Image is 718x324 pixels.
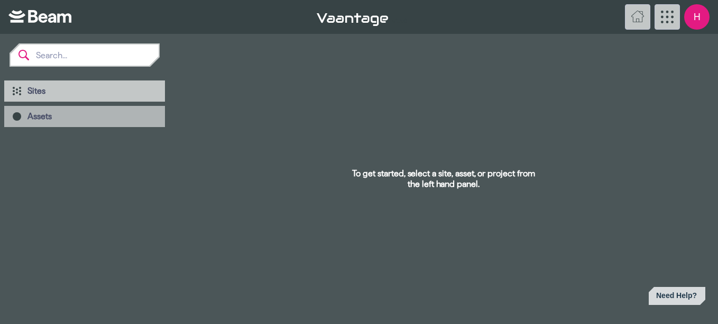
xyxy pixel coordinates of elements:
[655,4,680,30] button: App Menu
[27,112,52,121] span: Assets
[317,11,621,23] div: v 1.3.0
[317,13,388,26] img: Vaantage - Home
[347,168,540,190] h2: To get started, select a site, asset, or project from the left hand panel.
[8,10,71,23] img: Beam - Home
[625,4,650,30] button: Home
[27,86,45,95] span: Sites
[684,4,710,30] span: H
[30,44,159,66] input: Search...
[627,283,710,312] iframe: Help widget launcher
[684,4,710,30] div: Account Menu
